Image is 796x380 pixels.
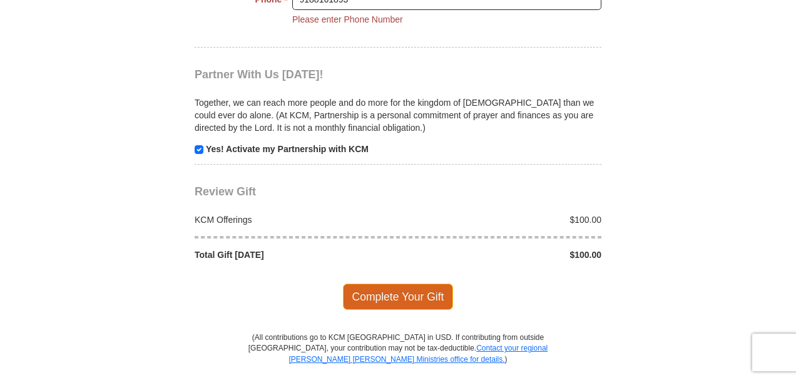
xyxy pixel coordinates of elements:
[398,249,608,261] div: $100.00
[195,96,601,134] p: Together, we can reach more people and do more for the kingdom of [DEMOGRAPHIC_DATA] than we coul...
[292,13,403,26] li: Please enter Phone Number
[188,213,399,226] div: KCM Offerings
[195,185,256,198] span: Review Gift
[343,284,454,310] span: Complete Your Gift
[188,249,399,261] div: Total Gift [DATE]
[288,344,548,363] a: Contact your regional [PERSON_NAME] [PERSON_NAME] Ministries office for details.
[206,144,369,154] strong: Yes! Activate my Partnership with KCM
[398,213,608,226] div: $100.00
[195,68,324,81] span: Partner With Us [DATE]!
